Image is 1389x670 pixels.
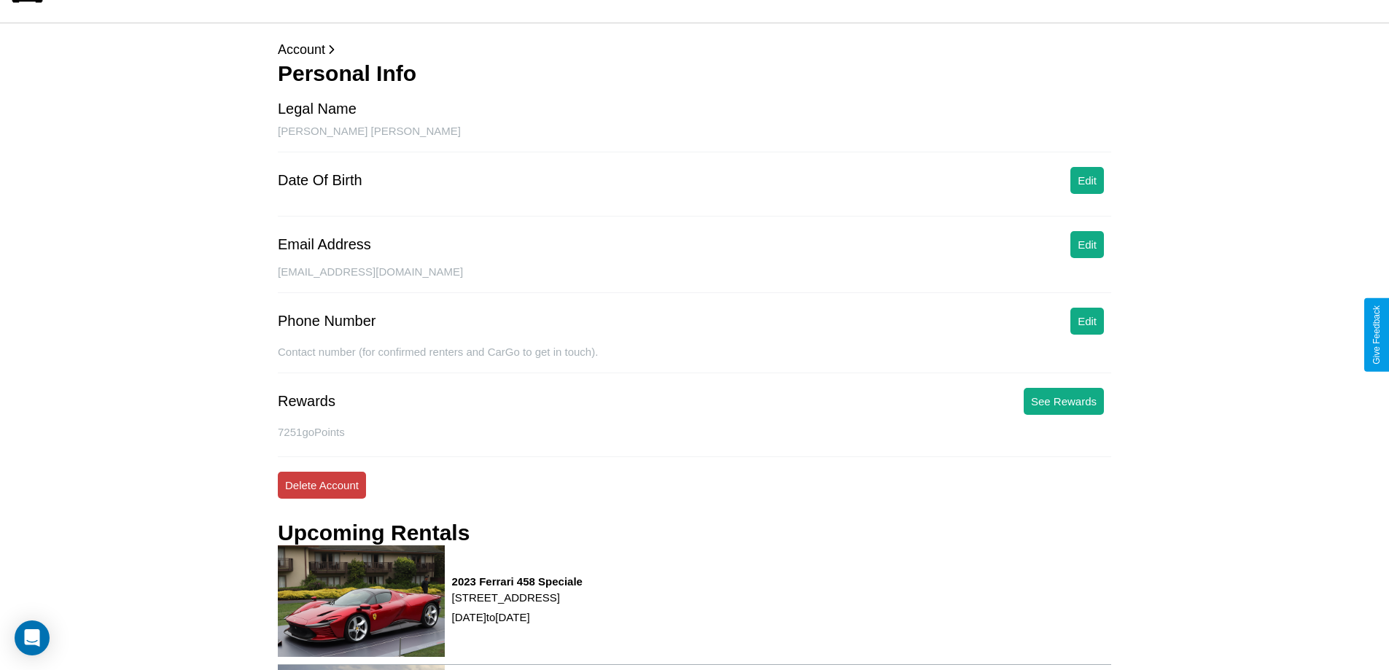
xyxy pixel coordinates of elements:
div: Open Intercom Messenger [15,620,50,655]
div: Give Feedback [1372,305,1382,365]
div: Email Address [278,236,371,253]
div: Date Of Birth [278,172,362,189]
p: 7251 goPoints [278,422,1111,442]
div: Phone Number [278,313,376,330]
button: Edit [1070,167,1104,194]
h3: Upcoming Rentals [278,521,470,545]
div: Legal Name [278,101,357,117]
button: See Rewards [1024,388,1104,415]
button: Delete Account [278,472,366,499]
p: Account [278,38,1111,61]
button: Edit [1070,231,1104,258]
img: rental [278,545,445,656]
h3: Personal Info [278,61,1111,86]
div: [EMAIL_ADDRESS][DOMAIN_NAME] [278,265,1111,293]
p: [STREET_ADDRESS] [452,588,583,607]
p: [DATE] to [DATE] [452,607,583,627]
div: Contact number (for confirmed renters and CarGo to get in touch). [278,346,1111,373]
div: [PERSON_NAME] [PERSON_NAME] [278,125,1111,152]
div: Rewards [278,393,335,410]
button: Edit [1070,308,1104,335]
h3: 2023 Ferrari 458 Speciale [452,575,583,588]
